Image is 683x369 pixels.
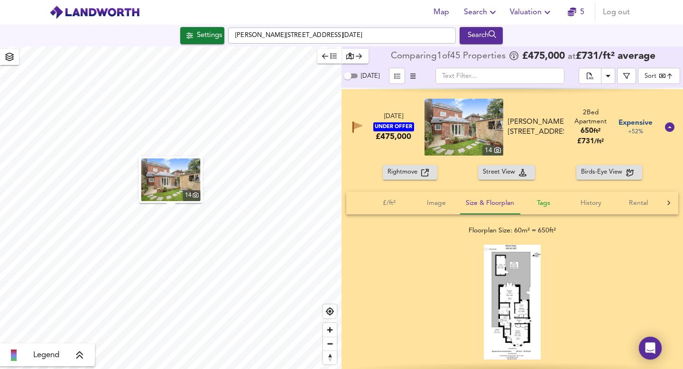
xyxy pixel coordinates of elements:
[522,52,565,61] span: £ 475,000
[664,121,675,133] svg: Show Details
[341,89,683,165] div: [DATE]UNDER OFFER£475,000 property thumbnail 14 [PERSON_NAME][STREET_ADDRESS]2Bed Apartment650ft²...
[376,131,411,142] div: £475,000
[576,165,642,180] button: Birds-Eye View
[197,29,222,42] div: Settings
[510,6,553,19] span: Valuation
[466,197,514,209] span: Size & Floorplan
[183,190,201,201] div: 14
[384,112,403,121] div: [DATE]
[579,68,615,84] div: split button
[483,167,519,178] span: Street View
[323,323,337,337] button: Zoom in
[141,158,201,201] img: property thumbnail
[49,5,140,19] img: logo
[371,197,407,209] span: £/ft²
[581,128,593,135] span: 650
[568,6,584,19] a: 5
[388,167,421,178] span: Rightmove
[594,138,604,145] span: / ft²
[361,73,379,79] span: [DATE]
[462,29,500,42] div: Search
[430,6,452,19] span: Map
[391,52,508,61] div: Comparing 1 of 45 Properties
[435,68,564,84] input: Text Filter...
[561,3,591,22] button: 5
[593,128,600,134] span: ft²
[508,117,564,138] div: [PERSON_NAME][STREET_ADDRESS]
[581,167,626,178] span: Birds-Eye View
[618,118,653,128] span: Expensive
[33,350,59,361] span: Legend
[383,165,437,180] button: Rightmove
[228,28,456,44] input: Enter a location...
[418,197,454,209] span: Image
[426,3,456,22] button: Map
[141,158,201,201] a: property thumbnail 14
[599,3,634,22] button: Log out
[180,27,224,44] button: Settings
[323,337,337,351] button: Zoom out
[568,52,576,61] span: at
[323,304,337,318] button: Find my location
[573,197,609,209] span: History
[180,27,224,44] div: Click to configure Search Settings
[373,122,414,131] div: UNDER OFFER
[469,226,556,362] div: Floorplan Size: 60m² = 650ft²
[425,99,503,156] a: property thumbnail 14
[482,145,503,156] div: 14
[484,245,541,360] img: Floorplan
[639,337,662,360] div: Open Intercom Messenger
[460,27,503,44] div: Run Your Search
[603,6,630,19] span: Log out
[628,128,643,136] span: +52%
[464,6,498,19] span: Search
[576,51,655,61] span: £ 731 / ft² average
[425,99,503,156] img: property thumbnail
[645,72,656,81] div: Sort
[139,157,203,203] button: property thumbnail 14
[638,68,680,84] div: Sort
[323,351,337,364] span: Reset bearing to north
[568,108,613,127] div: 2 Bed Apartment
[526,197,562,209] span: Tags
[577,138,604,145] span: £ 731
[460,3,502,22] button: Search
[460,27,503,44] button: Search
[620,197,656,209] span: Rental
[323,351,337,364] button: Reset bearing to north
[506,3,557,22] button: Valuation
[478,165,535,180] button: Street View
[601,68,615,84] button: Download Results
